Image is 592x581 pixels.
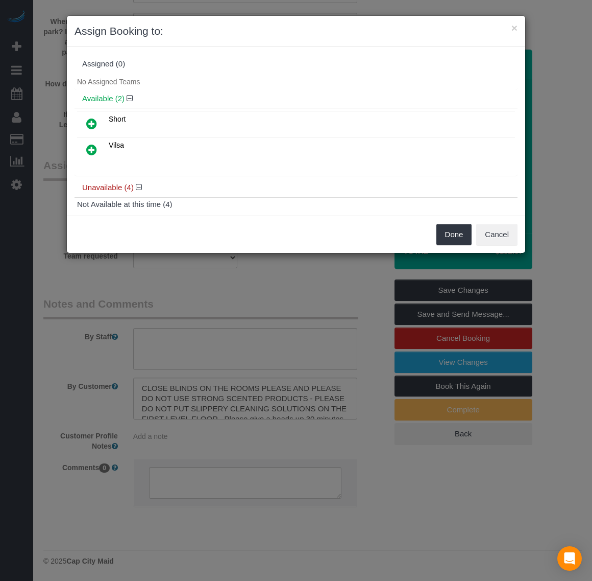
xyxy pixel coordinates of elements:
[109,141,124,149] span: Vilsa
[82,183,510,192] h4: Unavailable (4)
[77,200,515,209] h4: Not Available at this time (4)
[557,546,582,571] div: Open Intercom Messenger
[75,24,517,39] h3: Assign Booking to:
[476,224,517,245] button: Cancel
[109,115,126,123] span: Short
[82,60,510,68] div: Assigned (0)
[77,78,140,86] span: No Assigned Teams
[436,224,472,245] button: Done
[511,22,517,33] button: ×
[82,95,510,103] h4: Available (2)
